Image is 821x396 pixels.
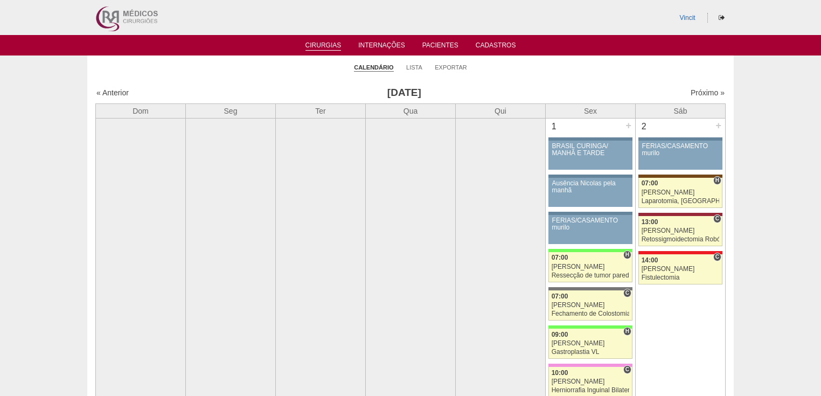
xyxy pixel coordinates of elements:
[548,252,632,282] a: H 07:00 [PERSON_NAME] Ressecção de tumor parede abdominal pélvica
[714,119,723,133] div: +
[713,176,721,185] span: Hospital
[548,249,632,252] div: Key: Brasil
[552,293,568,300] span: 07:00
[713,253,721,261] span: Consultório
[624,119,633,133] div: +
[638,137,722,141] div: Key: Aviso
[548,175,632,178] div: Key: Aviso
[642,266,720,273] div: [PERSON_NAME]
[719,15,725,21] i: Sair
[636,103,726,118] th: Sáb
[552,272,630,279] div: Ressecção de tumor parede abdominal pélvica
[642,227,720,234] div: [PERSON_NAME]
[552,331,568,338] span: 09:00
[638,178,722,208] a: H 07:00 [PERSON_NAME] Laparotomia, [GEOGRAPHIC_DATA], Drenagem, Bridas
[546,103,636,118] th: Sex
[354,64,393,72] a: Calendário
[552,387,630,394] div: Herniorrafia Inguinal Bilateral
[548,137,632,141] div: Key: Aviso
[552,310,630,317] div: Fechamento de Colostomia ou Enterostomia
[548,325,632,329] div: Key: Brasil
[636,119,652,135] div: 2
[552,340,630,347] div: [PERSON_NAME]
[642,236,720,243] div: Retossigmoidectomia Robótica
[276,103,366,118] th: Ter
[305,41,342,51] a: Cirurgias
[247,85,561,101] h3: [DATE]
[552,378,630,385] div: [PERSON_NAME]
[406,64,422,71] a: Lista
[552,180,629,194] div: Ausência Nicolas pela manhã
[638,175,722,178] div: Key: Santa Joana
[552,254,568,261] span: 07:00
[552,143,629,157] div: BRASIL CURINGA/ MANHÃ E TARDE
[552,263,630,270] div: [PERSON_NAME]
[642,143,719,157] div: FÉRIAS/CASAMENTO murilo
[638,141,722,170] a: FÉRIAS/CASAMENTO murilo
[642,189,720,196] div: [PERSON_NAME]
[552,349,630,356] div: Gastroplastia VL
[548,141,632,170] a: BRASIL CURINGA/ MANHÃ E TARDE
[366,103,456,118] th: Qua
[642,218,658,226] span: 13:00
[680,14,695,22] a: Vincit
[476,41,516,52] a: Cadastros
[638,213,722,216] div: Key: Sírio Libanês
[548,178,632,207] a: Ausência Nicolas pela manhã
[96,88,129,97] a: « Anterior
[435,64,467,71] a: Exportar
[642,179,658,187] span: 07:00
[638,254,722,284] a: C 14:00 [PERSON_NAME] Fistulectomia
[548,212,632,215] div: Key: Aviso
[623,289,631,297] span: Consultório
[638,216,722,246] a: C 13:00 [PERSON_NAME] Retossigmoidectomia Robótica
[358,41,405,52] a: Internações
[623,251,631,259] span: Hospital
[548,290,632,321] a: C 07:00 [PERSON_NAME] Fechamento de Colostomia ou Enterostomia
[552,369,568,377] span: 10:00
[623,365,631,374] span: Consultório
[548,329,632,359] a: H 09:00 [PERSON_NAME] Gastroplastia VL
[642,274,720,281] div: Fistulectomia
[713,214,721,223] span: Consultório
[638,251,722,254] div: Key: Assunção
[548,364,632,367] div: Key: Albert Einstein
[96,103,186,118] th: Dom
[552,217,629,231] div: FÉRIAS/CASAMENTO murilo
[691,88,725,97] a: Próximo »
[552,302,630,309] div: [PERSON_NAME]
[548,287,632,290] div: Key: Santa Catarina
[642,256,658,264] span: 14:00
[546,119,562,135] div: 1
[456,103,546,118] th: Qui
[623,327,631,336] span: Hospital
[422,41,458,52] a: Pacientes
[186,103,276,118] th: Seg
[548,215,632,244] a: FÉRIAS/CASAMENTO murilo
[642,198,720,205] div: Laparotomia, [GEOGRAPHIC_DATA], Drenagem, Bridas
